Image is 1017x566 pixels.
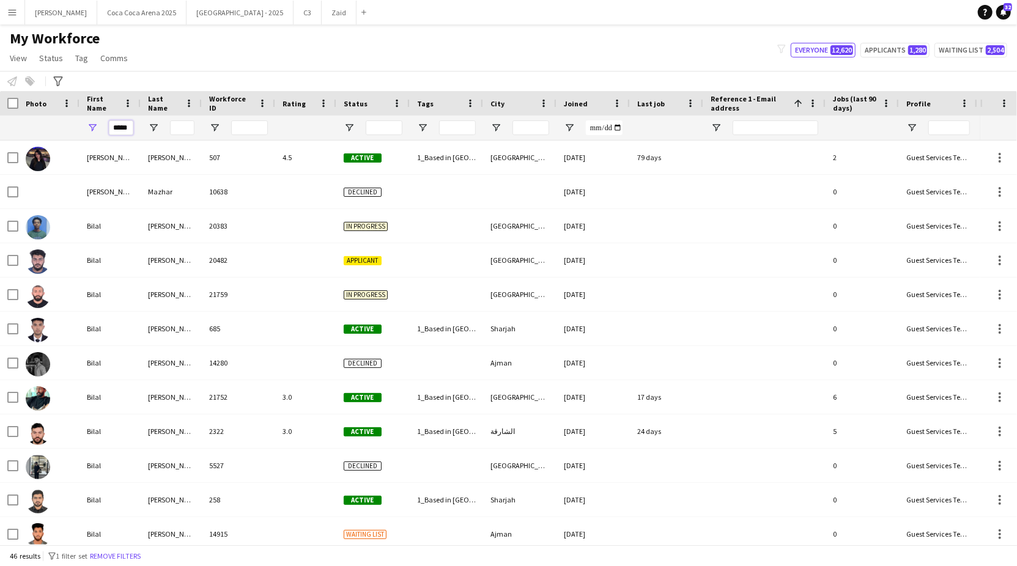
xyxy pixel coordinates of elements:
[26,99,46,108] span: Photo
[100,53,128,64] span: Comms
[899,380,977,414] div: Guest Services Team
[141,449,202,482] div: [PERSON_NAME]
[109,120,133,135] input: First Name Filter Input
[80,346,141,380] div: Bilal
[10,29,100,48] span: My Workforce
[322,1,357,24] button: Zaid
[586,120,623,135] input: Joined Filter Input
[899,449,977,482] div: Guest Services Team
[95,50,133,66] a: Comms
[202,175,275,208] div: 10638
[483,380,557,414] div: [GEOGRAPHIC_DATA]
[344,188,382,197] span: Declined
[344,222,388,231] span: In progress
[141,209,202,243] div: [PERSON_NAME]
[826,517,899,551] div: 0
[202,449,275,482] div: 5527
[826,243,899,277] div: 0
[826,141,899,174] div: 2
[202,141,275,174] div: 507
[557,209,630,243] div: [DATE]
[26,489,50,513] img: Bilal Ayub khan
[417,122,428,133] button: Open Filter Menu
[80,141,141,174] div: [PERSON_NAME]
[928,120,970,135] input: Profile Filter Input
[275,141,336,174] div: 4.5
[417,99,434,108] span: Tags
[483,209,557,243] div: [GEOGRAPHIC_DATA]
[630,414,703,448] div: 24 days
[711,94,789,112] span: Reference 1 - Email address
[141,312,202,345] div: [PERSON_NAME]
[826,414,899,448] div: 5
[97,1,187,24] button: Coca Coca Arena 2025
[557,449,630,482] div: [DATE]
[344,427,382,436] span: Active
[826,380,899,414] div: 6
[899,312,977,345] div: Guest Services Team
[826,209,899,243] div: 0
[483,243,557,277] div: [GEOGRAPHIC_DATA]
[80,483,141,516] div: Bilal
[906,99,931,108] span: Profile
[26,318,50,342] img: Bilal Ahmed
[986,45,1005,55] span: 2,504
[26,147,50,171] img: Aasiya Bilal Ahmed
[141,414,202,448] div: [PERSON_NAME]
[87,549,143,563] button: Remove filters
[860,43,930,57] button: Applicants1,280
[564,122,575,133] button: Open Filter Menu
[490,99,505,108] span: City
[490,122,501,133] button: Open Filter Menu
[557,517,630,551] div: [DATE]
[826,277,899,311] div: 0
[899,243,977,277] div: Guest Services Team
[410,312,483,345] div: 1_Based in [GEOGRAPHIC_DATA]/[GEOGRAPHIC_DATA]/Ajman, 2_English Level = 3/3 Excellent, 4_CCA
[141,141,202,174] div: [PERSON_NAME]
[294,1,322,24] button: C3
[344,530,386,539] span: Waiting list
[344,99,368,108] span: Status
[26,352,50,377] img: Bilal Ahmed
[344,496,382,505] span: Active
[141,346,202,380] div: [PERSON_NAME]
[344,461,382,471] span: Declined
[344,393,382,402] span: Active
[26,386,50,411] img: Bilal Ahmed
[141,243,202,277] div: [PERSON_NAME]
[630,141,703,174] div: 79 days
[512,120,549,135] input: City Filter Input
[187,1,294,24] button: [GEOGRAPHIC_DATA] - 2025
[564,99,588,108] span: Joined
[344,325,382,334] span: Active
[934,43,1007,57] button: Waiting list2,504
[80,277,141,311] div: Bilal
[80,243,141,277] div: Bilal
[26,421,50,445] img: Bilal Al Hamad
[87,122,98,133] button: Open Filter Menu
[557,312,630,345] div: [DATE]
[25,1,97,24] button: [PERSON_NAME]
[141,380,202,414] div: [PERSON_NAME]
[996,5,1011,20] a: 32
[70,50,93,66] a: Tag
[80,449,141,482] div: Bilal
[410,414,483,448] div: 1_Based in [GEOGRAPHIC_DATA]/[GEOGRAPHIC_DATA]/[PERSON_NAME], 2_English Level = 2/3 Good , 4_CCA,...
[791,43,856,57] button: Everyone12,620
[26,455,50,479] img: Bilal Alsaiari
[26,284,50,308] img: Bilal Ahmad
[344,256,382,265] span: Applicant
[733,120,818,135] input: Reference 1 - Email address Filter Input
[202,209,275,243] div: 20383
[283,99,306,108] span: Rating
[483,449,557,482] div: [GEOGRAPHIC_DATA]
[483,414,557,448] div: الشارقة
[26,523,50,548] img: Bilal aziz
[80,209,141,243] div: Bilal
[202,517,275,551] div: 14915
[899,175,977,208] div: Guest Services Team
[202,312,275,345] div: 685
[366,120,402,135] input: Status Filter Input
[899,209,977,243] div: Guest Services Team
[557,483,630,516] div: [DATE]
